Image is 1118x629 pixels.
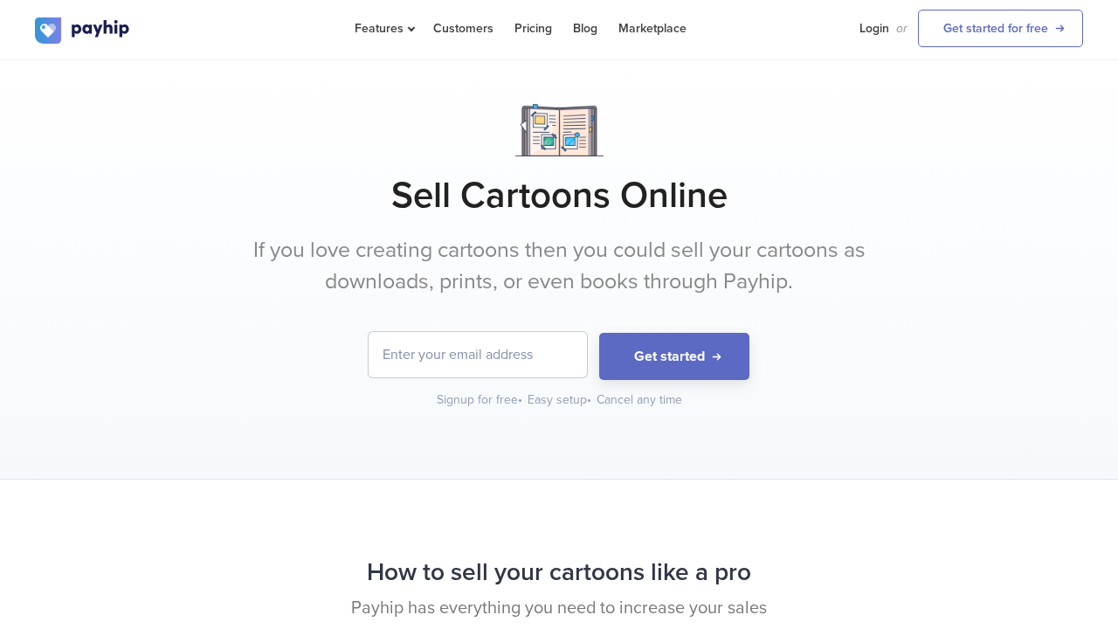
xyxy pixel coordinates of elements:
[35,550,1083,596] h2: How to sell your cartoons like a pro
[355,21,412,36] span: Features
[918,10,1083,47] a: Get started for free
[437,391,524,409] div: Signup for free
[369,332,587,377] input: Enter your email address
[518,392,522,407] span: •
[35,174,1083,218] h1: Sell Cartoons Online
[35,17,131,44] img: logo.svg
[587,392,591,407] span: •
[515,104,604,156] img: Notebook.png
[231,235,887,297] p: If you love creating cartoons then you could sell your cartoons as downloads, prints, or even boo...
[35,596,1083,621] p: Payhip has everything you need to increase your sales
[597,391,682,409] div: Cancel any time
[599,333,749,381] button: Get started
[528,391,593,409] div: Easy setup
